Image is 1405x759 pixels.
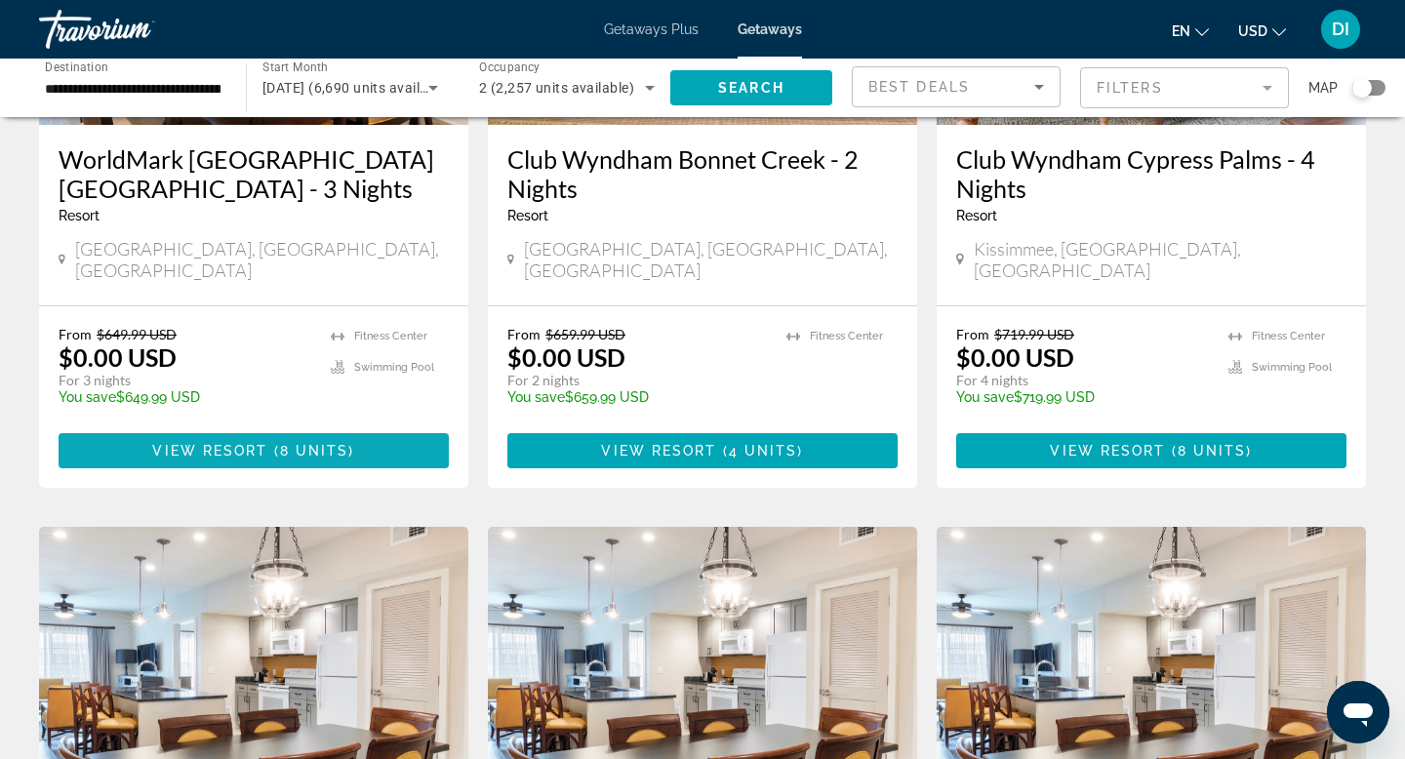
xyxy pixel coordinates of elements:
[717,443,804,459] span: ( )
[280,443,349,459] span: 8 units
[1332,20,1349,39] span: DI
[268,443,355,459] span: ( )
[479,60,541,74] span: Occupancy
[1172,23,1190,39] span: en
[1238,17,1286,45] button: Change currency
[956,326,989,342] span: From
[718,80,784,96] span: Search
[59,389,311,405] p: $649.99 USD
[1080,66,1289,109] button: Filter
[59,389,116,405] span: You save
[59,326,92,342] span: From
[262,80,452,96] span: [DATE] (6,690 units available)
[479,80,634,96] span: 2 (2,257 units available)
[59,372,311,389] p: For 3 nights
[601,443,716,459] span: View Resort
[59,433,449,468] button: View Resort(8 units)
[524,238,898,281] span: [GEOGRAPHIC_DATA], [GEOGRAPHIC_DATA], [GEOGRAPHIC_DATA]
[507,372,767,389] p: For 2 nights
[1308,74,1338,101] span: Map
[507,342,625,372] p: $0.00 USD
[956,208,997,223] span: Resort
[507,326,541,342] span: From
[1315,9,1366,50] button: User Menu
[729,443,798,459] span: 4 units
[974,238,1346,281] span: Kissimmee, [GEOGRAPHIC_DATA], [GEOGRAPHIC_DATA]
[507,208,548,223] span: Resort
[1166,443,1253,459] span: ( )
[1252,361,1332,374] span: Swimming Pool
[354,330,427,342] span: Fitness Center
[1172,17,1209,45] button: Change language
[956,389,1209,405] p: $719.99 USD
[507,144,898,203] a: Club Wyndham Bonnet Creek - 2 Nights
[507,389,767,405] p: $659.99 USD
[956,144,1346,203] a: Club Wyndham Cypress Palms - 4 Nights
[1178,443,1247,459] span: 8 units
[507,389,565,405] span: You save
[956,342,1074,372] p: $0.00 USD
[97,326,177,342] span: $649.99 USD
[59,208,100,223] span: Resort
[59,144,449,203] a: WorldMark [GEOGRAPHIC_DATA] [GEOGRAPHIC_DATA] - 3 Nights
[956,389,1014,405] span: You save
[1050,443,1165,459] span: View Resort
[868,75,1044,99] mat-select: Sort by
[354,361,434,374] span: Swimming Pool
[1252,330,1325,342] span: Fitness Center
[1238,23,1267,39] span: USD
[994,326,1074,342] span: $719.99 USD
[152,443,267,459] span: View Resort
[39,4,234,55] a: Travorium
[604,21,699,37] a: Getaways Plus
[810,330,883,342] span: Fitness Center
[868,79,970,95] span: Best Deals
[45,60,108,73] span: Destination
[507,433,898,468] button: View Resort(4 units)
[75,238,449,281] span: [GEOGRAPHIC_DATA], [GEOGRAPHIC_DATA], [GEOGRAPHIC_DATA]
[670,70,832,105] button: Search
[956,433,1346,468] button: View Resort(8 units)
[956,372,1209,389] p: For 4 nights
[738,21,802,37] a: Getaways
[1327,681,1389,743] iframe: Кнопка запуска окна обмена сообщениями
[262,60,328,74] span: Start Month
[59,342,177,372] p: $0.00 USD
[545,326,625,342] span: $659.99 USD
